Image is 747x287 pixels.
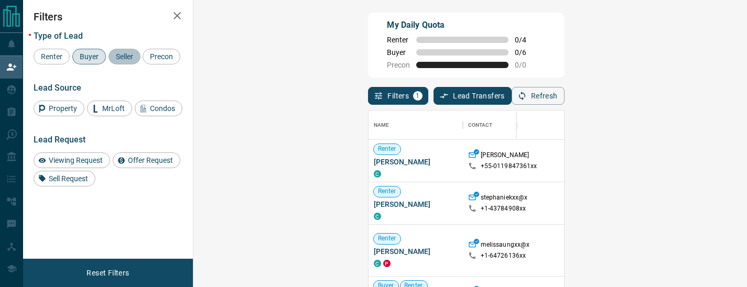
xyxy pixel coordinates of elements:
div: Sell Request [34,171,95,186]
span: [PERSON_NAME] [374,199,458,209]
button: Refresh [512,87,565,105]
span: Seller [112,52,137,61]
span: Renter [374,145,400,153]
div: Renter [34,49,70,64]
span: 1 [414,92,421,100]
span: Viewing Request [45,156,106,164]
div: Seller [109,49,140,64]
div: Contact [463,111,547,140]
span: Sell Request [45,174,92,183]
span: Renter [37,52,66,61]
p: stephaniekxx@x [481,193,528,204]
span: Type of Lead [34,31,83,41]
span: 0 / 6 [515,48,538,57]
div: Name [369,111,463,140]
div: Offer Request [113,152,180,168]
p: My Daily Quota [387,19,538,31]
div: MrLoft [87,101,132,116]
span: Lead Request [34,135,85,145]
span: Renter [374,234,400,243]
button: Reset Filters [80,264,136,282]
div: Name [374,111,389,140]
div: property.ca [383,260,391,267]
p: +55- 0119847361xx [481,162,537,171]
div: Property [34,101,84,116]
span: Condos [146,104,179,113]
span: Lead Source [34,83,81,93]
span: Renter [387,36,410,44]
p: [PERSON_NAME] [481,151,529,162]
span: Buyer [76,52,102,61]
h2: Filters [34,10,182,23]
div: Buyer [72,49,106,64]
span: Buyer [387,48,410,57]
span: Offer Request [124,156,177,164]
div: Viewing Request [34,152,110,168]
div: Condos [135,101,182,116]
p: +1- 43784908xx [481,204,526,213]
span: Precon [387,61,410,69]
span: [PERSON_NAME] [374,246,458,257]
span: Property [45,104,81,113]
button: Lead Transfers [434,87,512,105]
span: 0 / 0 [515,61,538,69]
span: Precon [146,52,177,61]
span: 0 / 4 [515,36,538,44]
div: condos.ca [374,260,381,267]
span: [PERSON_NAME] [374,157,458,167]
p: +1- 64726136xx [481,251,526,260]
div: Precon [143,49,180,64]
span: Renter [374,187,400,196]
div: condos.ca [374,213,381,220]
div: Contact [468,111,493,140]
button: Filters1 [368,87,428,105]
p: melissaungxx@x [481,240,530,251]
span: MrLoft [99,104,128,113]
div: condos.ca [374,170,381,178]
